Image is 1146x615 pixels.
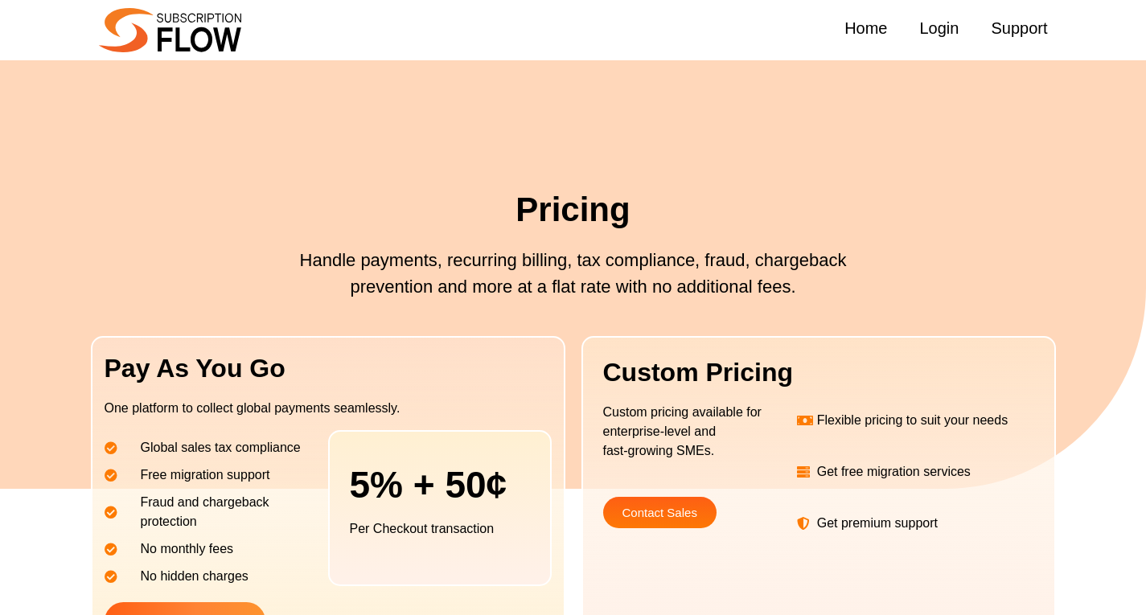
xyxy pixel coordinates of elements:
p: Custom pricing available for enterprise-level and fast-growing SMEs. [603,403,789,461]
a: Home [844,16,887,40]
span: Get free migration services [813,462,971,482]
a: Contact Sales [603,497,717,528]
h3: 5% + 50¢ [350,466,530,503]
span: Free migration support [121,465,270,485]
span: Contact Sales [622,506,697,519]
a: Support [991,16,1047,40]
span: Global sales tax compliance [121,438,301,457]
h2: Custom Pricing [603,358,1034,387]
a: Login [920,16,959,40]
span: Fraud and chargeback protection [121,493,320,531]
p: Handle payments, recurring billing, tax compliance, fraud, chargeback prevention and more at a fl... [260,247,887,300]
p: Per Checkout transaction [350,519,530,539]
h1: Pricing [260,189,887,232]
span: No monthly fees [121,539,234,559]
p: One platform to collect global payments seamlessly. [105,399,552,418]
span: Flexible pricing to suit your needs [813,411,1008,430]
span: Get premium support [813,514,938,533]
h2: Pay As You Go [105,354,552,383]
img: new-logo [99,8,241,52]
span: No hidden charges [121,567,249,586]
